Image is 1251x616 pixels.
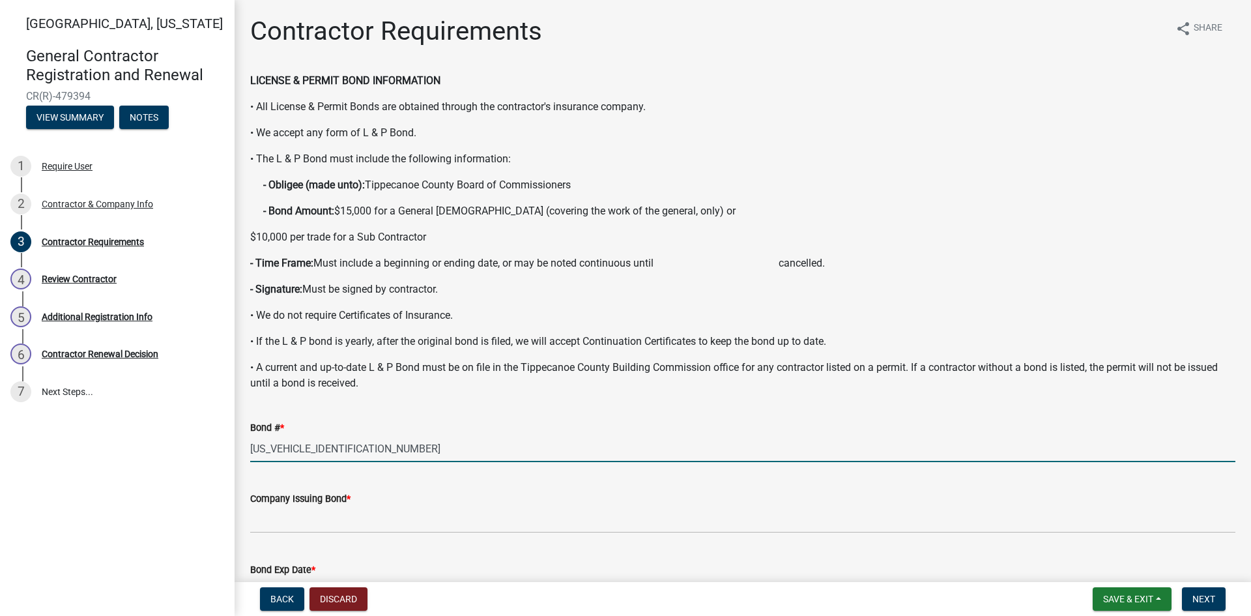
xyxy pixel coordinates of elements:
button: Next [1182,587,1226,611]
label: Bond Exp Date [250,566,315,575]
div: Require User [42,162,93,171]
div: Additional Registration Info [42,312,152,321]
p: Tippecanoe County Board of Commissioners [250,177,1235,193]
button: Notes [119,106,169,129]
button: Discard [309,587,367,611]
strong: - Time Frame: [250,257,313,269]
p: • We do not require Certificates of Insurance. [250,308,1235,323]
p: • A current and up-to-date L & P Bond must be on file in the Tippecanoe County Building Commissio... [250,360,1235,391]
button: View Summary [26,106,114,129]
div: 7 [10,381,31,402]
wm-modal-confirm: Notes [119,113,169,123]
p: • The L & P Bond must include the following information: [250,151,1235,167]
div: Review Contractor [42,274,117,284]
div: 4 [10,269,31,289]
p: • We accept any form of L & P Bond. [250,125,1235,141]
i: share [1175,21,1191,37]
p: • All License & Permit Bonds are obtained through the contractor's insurance company. [250,99,1235,115]
span: CR(R)-479394 [26,90,208,102]
div: Contractor Renewal Decision [42,349,158,359]
span: [GEOGRAPHIC_DATA], [US_STATE] [26,16,223,31]
p: $10,000 per trade for a Sub Contractor [250,229,1235,245]
label: Bond # [250,424,284,433]
div: 3 [10,231,31,252]
button: Save & Exit [1093,587,1172,611]
label: Company Issuing Bond [250,495,351,504]
div: Contractor Requirements [42,237,144,246]
h4: General Contractor Registration and Renewal [26,47,224,85]
strong: Obligee (made unto): [268,179,365,191]
button: Back [260,587,304,611]
strong: - Signature: [250,283,302,295]
span: Next [1192,594,1215,604]
p: Must be signed by contractor. [250,282,1235,297]
span: Back [270,594,294,604]
strong: - Bond Amount: [263,205,334,217]
h1: Contractor Requirements [250,16,542,47]
span: Share [1194,21,1222,37]
p: Must include a beginning or ending date, or may be noted continuous until cancelled. [250,256,1235,271]
p: • If the L & P bond is yearly, after the original bond is filed, we will accept Continuation Cert... [250,334,1235,349]
p: $15,000 for a General [DEMOGRAPHIC_DATA] (covering the work of the general, only) or [250,203,1235,219]
span: Save & Exit [1103,594,1153,604]
strong: - [263,179,266,191]
wm-modal-confirm: Summary [26,113,114,123]
div: 2 [10,194,31,214]
strong: LICENSE & PERMIT BOND INFORMATION [250,74,440,87]
div: 5 [10,306,31,327]
div: 1 [10,156,31,177]
button: shareShare [1165,16,1233,41]
div: Contractor & Company Info [42,199,153,209]
div: 6 [10,344,31,364]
